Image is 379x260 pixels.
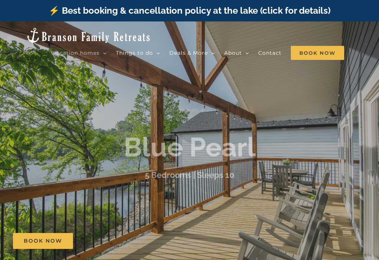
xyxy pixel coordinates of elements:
[145,170,235,180] h3: 5 Bedrooms | Sleeps 10
[224,50,242,55] span: About
[116,50,153,55] span: Things to do
[169,50,208,55] span: Deals & More
[224,45,249,60] a: About
[53,45,107,60] a: Vacation homes
[53,50,100,55] span: Vacation homes
[116,45,160,60] a: Things to do
[49,5,330,16] a: ⚡️ Best booking & cancellation policy at the lake (click for details)
[13,233,73,249] a: Book Now
[258,50,282,55] span: Contact
[258,45,282,60] a: Contact
[26,27,151,44] img: Branson Family Retreats Logo
[53,45,353,60] nav: Main Menu
[291,46,344,60] span: Book Now
[24,238,62,244] span: Book Now
[124,131,256,163] b: Blue Pearl
[169,45,215,60] a: Deals & More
